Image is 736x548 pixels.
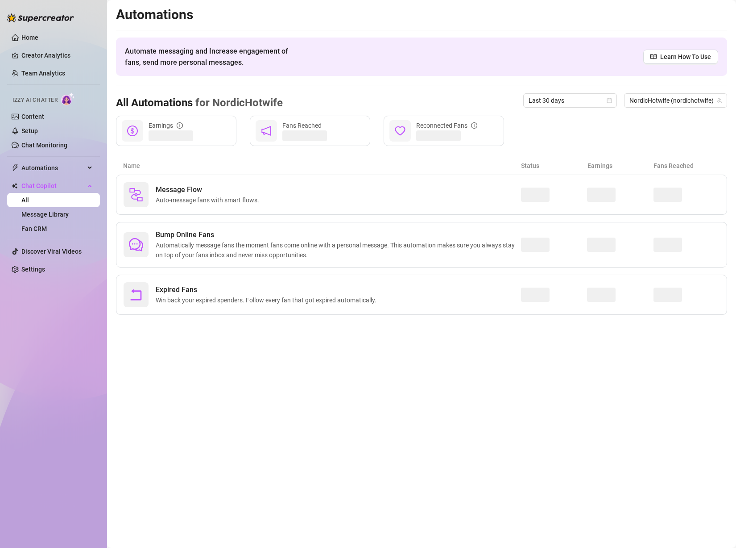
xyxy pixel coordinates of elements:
span: NordicHotwife (nordichotwife) [629,94,722,107]
img: AI Chatter [61,92,75,105]
span: Bump Online Fans [156,230,521,240]
a: Fan CRM [21,225,47,232]
div: Reconnected Fans [416,121,477,130]
img: svg%3e [129,188,143,202]
article: Name [123,161,521,171]
a: Content [21,113,44,120]
span: heart [395,125,405,136]
a: Message Library [21,211,69,218]
span: info-circle [177,122,183,129]
a: Discover Viral Videos [21,248,82,255]
span: Automate messaging and Increase engagement of fans, send more personal messages. [125,46,297,68]
span: Auto-message fans with smart flows. [156,195,263,205]
span: Message Flow [156,184,263,195]
a: Creator Analytics [21,48,93,63]
h2: Automations [116,6,727,23]
span: dollar [127,125,138,136]
img: Chat Copilot [12,183,17,189]
span: info-circle [471,122,477,129]
span: read [650,54,657,60]
span: for NordicHotwife [193,96,283,109]
span: team [717,98,722,103]
a: Setup [21,127,38,134]
article: Earnings [587,161,654,171]
a: Chat Monitoring [21,142,67,149]
span: calendar [607,98,612,103]
a: Settings [21,266,45,273]
span: rollback [129,288,143,302]
span: Izzy AI Chatter [12,96,58,105]
span: Last 30 days [529,94,612,107]
span: Chat Copilot [21,179,85,193]
article: Fans Reached [653,161,720,171]
a: All [21,197,29,204]
article: Status [521,161,587,171]
h3: All Automations [116,96,283,110]
a: Learn How To Use [643,50,718,64]
span: comment [129,238,143,252]
span: Fans Reached [282,122,322,129]
span: Automatically message fans the moment fans come online with a personal message. This automation m... [156,240,521,260]
span: Expired Fans [156,284,380,295]
div: Earnings [149,121,183,130]
a: Team Analytics [21,70,65,77]
span: notification [261,125,272,136]
iframe: Intercom live chat [706,518,727,539]
a: Home [21,34,38,41]
span: thunderbolt [12,164,19,172]
span: Automations [21,161,85,175]
img: logo-BBDzfeDw.svg [7,13,74,22]
span: Learn How To Use [660,52,711,62]
span: Win back your expired spenders. Follow every fan that got expired automatically. [156,295,380,305]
